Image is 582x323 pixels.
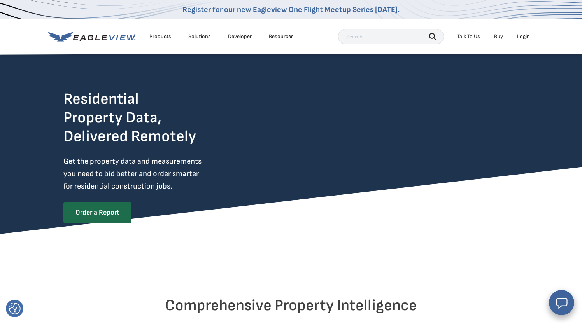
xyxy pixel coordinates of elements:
button: Open chat window [549,290,574,315]
a: Register for our new Eagleview One Flight Meetup Series [DATE]. [182,5,400,14]
a: Developer [228,33,252,40]
div: Solutions [188,33,211,40]
input: Search [338,29,444,44]
div: Resources [269,33,294,40]
a: Order a Report [63,202,131,223]
img: Revisit consent button [9,303,21,314]
h2: Comprehensive Property Intelligence [63,296,519,315]
button: Consent Preferences [9,303,21,314]
h2: Residential Property Data, Delivered Remotely [63,90,196,146]
div: Login [517,33,530,40]
div: Products [149,33,171,40]
a: Buy [494,33,503,40]
p: Get the property data and measurements you need to bid better and order smarter for residential c... [63,155,234,192]
div: Talk To Us [457,33,480,40]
